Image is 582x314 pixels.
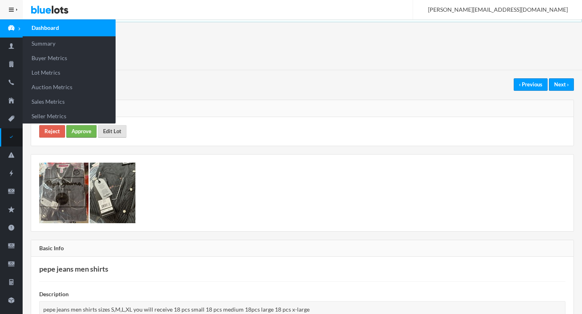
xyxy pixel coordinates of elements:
[514,78,548,91] a: ‹ Previous
[66,125,97,138] a: Approve
[23,65,116,80] a: Lot Metrics
[90,163,135,223] img: 6f7cb2bf-c2a2-40b3-9396-9eec0d998233-1759622106.jpg
[32,54,67,61] span: Buyer Metrics
[23,51,116,65] a: Buyer Metrics
[31,100,574,117] div: Decision
[23,109,116,124] a: Seller Metrics
[39,163,89,223] img: 194f2b0e-ad85-499d-83ac-867e87a9aedb-1759622105.jpg
[23,19,116,36] div: Dashboard
[32,40,55,47] span: Summary
[23,80,116,94] a: Auction Metrics
[39,265,565,273] h3: pepe jeans men shirts
[23,36,116,51] a: Summary
[32,69,60,76] span: Lot Metrics
[32,84,72,90] span: Auction Metrics
[39,290,69,299] label: Description
[419,6,568,13] span: [PERSON_NAME][EMAIL_ADDRESS][DOMAIN_NAME]
[39,125,65,138] a: Reject
[98,125,127,138] a: Edit Lot
[31,240,574,257] div: Basic Info
[23,94,116,109] a: Sales Metrics
[32,113,66,119] span: Seller Metrics
[32,98,65,105] span: Sales Metrics
[549,78,574,91] a: Next ›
